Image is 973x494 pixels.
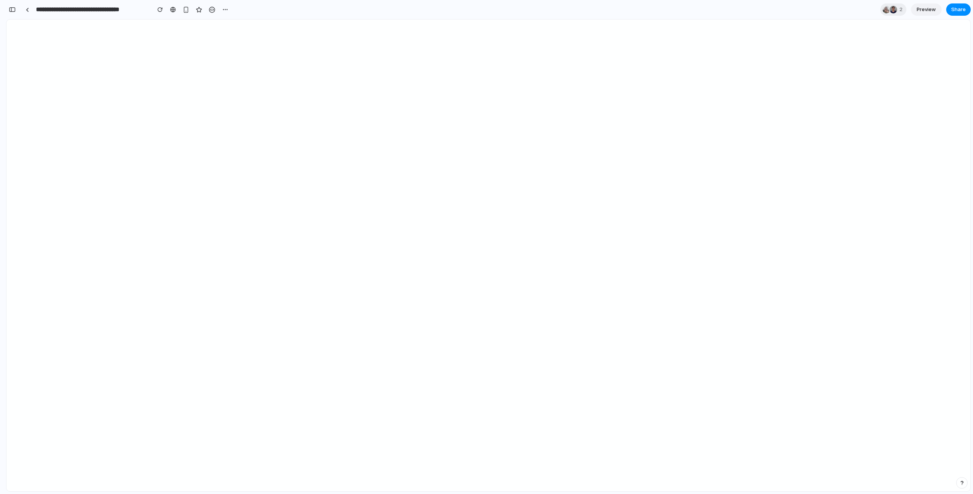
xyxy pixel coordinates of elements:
span: 2 [899,6,905,13]
span: Share [951,6,966,13]
a: Preview [911,3,942,16]
button: Share [946,3,971,16]
span: Preview [917,6,936,13]
div: 2 [880,3,906,16]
